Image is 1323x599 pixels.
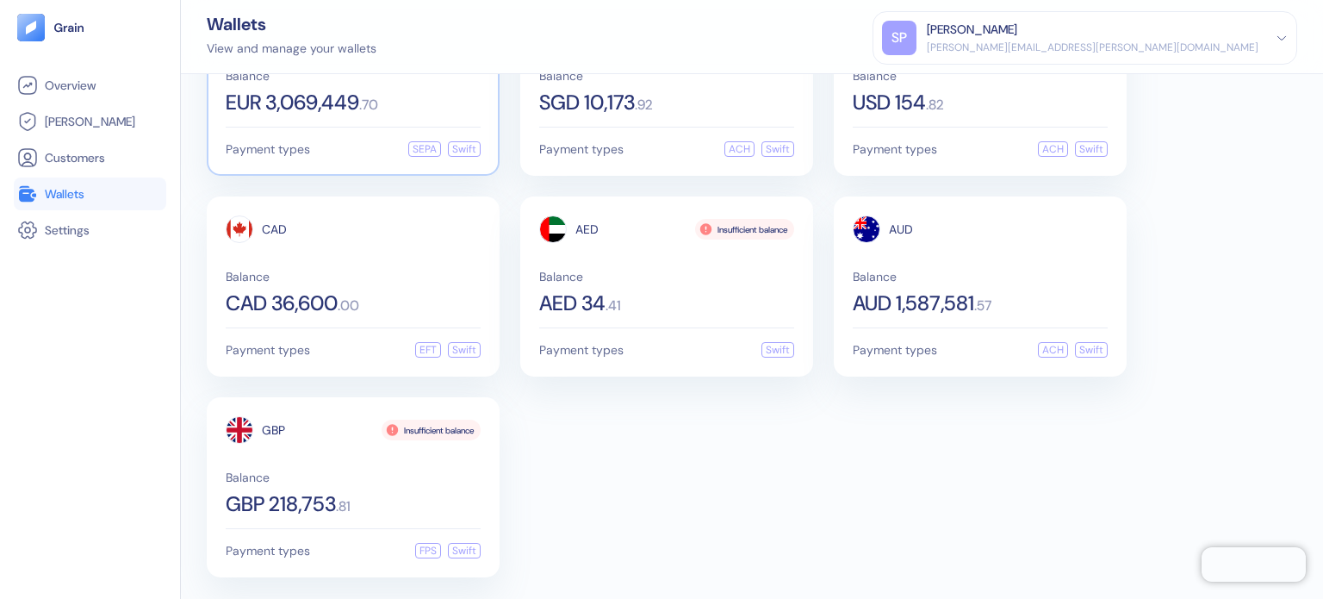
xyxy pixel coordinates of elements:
[408,141,441,157] div: SEPA
[53,22,85,34] img: logo
[1075,342,1108,358] div: Swift
[262,424,285,436] span: GBP
[17,111,163,132] a: [PERSON_NAME]
[927,40,1258,55] div: [PERSON_NAME][EMAIL_ADDRESS][PERSON_NAME][DOMAIN_NAME]
[539,271,794,283] span: Balance
[17,147,163,168] a: Customers
[539,344,624,356] span: Payment types
[17,14,45,41] img: logo-tablet-V2.svg
[575,223,599,235] span: AED
[226,293,338,314] span: CAD 36,600
[226,344,310,356] span: Payment types
[226,70,481,82] span: Balance
[338,299,359,313] span: . 00
[262,223,287,235] span: CAD
[853,293,974,314] span: AUD 1,587,581
[17,184,163,204] a: Wallets
[415,342,441,358] div: EFT
[853,70,1108,82] span: Balance
[889,223,913,235] span: AUD
[606,299,621,313] span: . 41
[761,342,794,358] div: Swift
[853,344,937,356] span: Payment types
[761,141,794,157] div: Swift
[226,271,481,283] span: Balance
[853,271,1108,283] span: Balance
[1038,342,1068,358] div: ACH
[336,500,351,514] span: . 81
[226,545,310,557] span: Payment types
[927,21,1017,39] div: [PERSON_NAME]
[45,77,96,94] span: Overview
[448,543,481,558] div: Swift
[448,141,481,157] div: Swift
[882,21,916,55] div: SP
[724,141,755,157] div: ACH
[1202,547,1306,582] iframe: Chatra live chat
[415,543,441,558] div: FPS
[853,92,926,113] span: USD 154
[226,92,359,113] span: EUR 3,069,449
[226,143,310,155] span: Payment types
[45,113,135,130] span: [PERSON_NAME]
[359,98,378,112] span: . 70
[45,222,90,239] span: Settings
[226,494,336,515] span: GBP 218,753
[539,143,624,155] span: Payment types
[853,143,937,155] span: Payment types
[448,342,481,358] div: Swift
[974,299,991,313] span: . 57
[539,70,794,82] span: Balance
[207,16,376,33] div: Wallets
[1038,141,1068,157] div: ACH
[17,220,163,240] a: Settings
[45,149,105,166] span: Customers
[226,471,481,484] span: Balance
[207,40,376,58] div: View and manage your wallets
[926,98,944,112] span: . 82
[635,98,653,112] span: . 92
[1075,141,1108,157] div: Swift
[17,75,163,96] a: Overview
[539,293,606,314] span: AED 34
[45,185,84,203] span: Wallets
[539,92,635,113] span: SGD 10,173
[695,219,794,240] div: Insufficient balance
[382,420,481,440] div: Insufficient balance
